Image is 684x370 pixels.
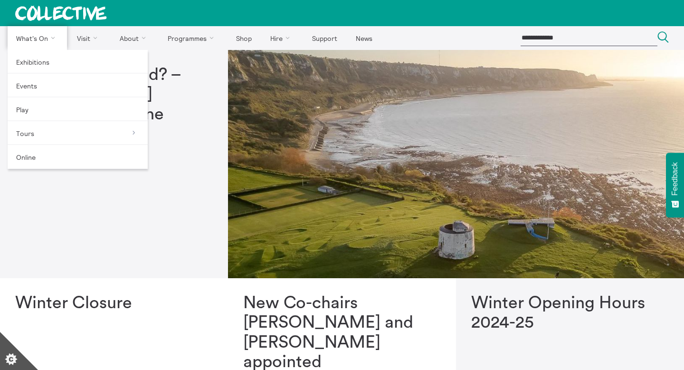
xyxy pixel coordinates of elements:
a: What's On [8,26,67,50]
a: News [347,26,380,50]
button: Feedback - Show survey [666,153,684,217]
a: Programmes [160,26,226,50]
a: Play [8,97,148,121]
a: Shop [228,26,260,50]
a: Exhibitions [8,50,148,74]
a: Visit [69,26,110,50]
h1: Winter Opening Hours 2024-25 [471,293,669,333]
a: Online [8,145,148,169]
span: Feedback [671,162,679,195]
a: Hire [262,26,302,50]
a: Tours [8,121,148,145]
h1: Winter Closure [15,293,213,313]
a: Events [8,74,148,97]
a: About [111,26,158,50]
a: Support [304,26,345,50]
